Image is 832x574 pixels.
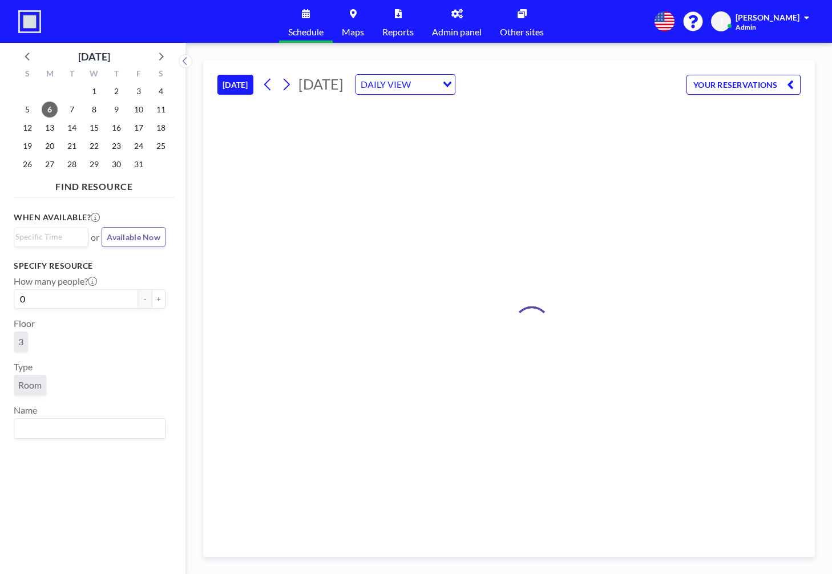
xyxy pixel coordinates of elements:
div: Search for option [14,419,165,438]
span: Reports [382,27,414,37]
span: Maps [342,27,364,37]
span: Friday, October 3, 2025 [131,83,147,99]
span: Monday, October 27, 2025 [42,156,58,172]
input: Search for option [15,421,159,436]
div: F [127,67,150,82]
span: Room [18,379,42,390]
div: S [17,67,39,82]
span: Admin panel [432,27,482,37]
span: [DATE] [298,75,344,92]
span: Tuesday, October 28, 2025 [64,156,80,172]
span: Sunday, October 19, 2025 [19,138,35,154]
span: Tuesday, October 7, 2025 [64,102,80,118]
div: Search for option [356,75,455,94]
div: [DATE] [78,48,110,64]
span: Schedule [288,27,324,37]
span: Sunday, October 5, 2025 [19,102,35,118]
span: Friday, October 24, 2025 [131,138,147,154]
span: Available Now [107,232,160,242]
span: Friday, October 17, 2025 [131,120,147,136]
span: Thursday, October 30, 2025 [108,156,124,172]
label: Name [14,405,37,416]
span: Saturday, October 4, 2025 [153,83,169,99]
span: Other sites [500,27,544,37]
input: Search for option [15,231,82,243]
span: Monday, October 20, 2025 [42,138,58,154]
button: [DATE] [217,75,253,95]
span: Wednesday, October 1, 2025 [86,83,102,99]
button: + [152,289,165,309]
input: Search for option [414,77,436,92]
label: Floor [14,318,35,329]
span: Wednesday, October 15, 2025 [86,120,102,136]
div: W [83,67,106,82]
h3: Specify resource [14,261,165,271]
span: Thursday, October 2, 2025 [108,83,124,99]
span: Wednesday, October 22, 2025 [86,138,102,154]
span: Thursday, October 16, 2025 [108,120,124,136]
label: How many people? [14,276,97,287]
label: Type [14,361,33,373]
span: Sunday, October 12, 2025 [19,120,35,136]
span: Monday, October 13, 2025 [42,120,58,136]
span: Wednesday, October 29, 2025 [86,156,102,172]
div: T [61,67,83,82]
div: T [105,67,127,82]
div: S [150,67,172,82]
span: 3 [18,336,23,347]
span: Tuesday, October 21, 2025 [64,138,80,154]
span: Saturday, October 25, 2025 [153,138,169,154]
span: Friday, October 10, 2025 [131,102,147,118]
div: M [39,67,61,82]
span: Sunday, October 26, 2025 [19,156,35,172]
button: Available Now [102,227,165,247]
h4: FIND RESOURCE [14,176,175,192]
span: Friday, October 31, 2025 [131,156,147,172]
span: Monday, October 6, 2025 [42,102,58,118]
span: Saturday, October 18, 2025 [153,120,169,136]
span: or [91,232,99,243]
span: Wednesday, October 8, 2025 [86,102,102,118]
span: Thursday, October 23, 2025 [108,138,124,154]
span: DAILY VIEW [358,77,413,92]
span: Tuesday, October 14, 2025 [64,120,80,136]
button: - [138,289,152,309]
span: Saturday, October 11, 2025 [153,102,169,118]
img: organization-logo [18,10,41,33]
span: Thursday, October 9, 2025 [108,102,124,118]
div: Search for option [14,228,88,245]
